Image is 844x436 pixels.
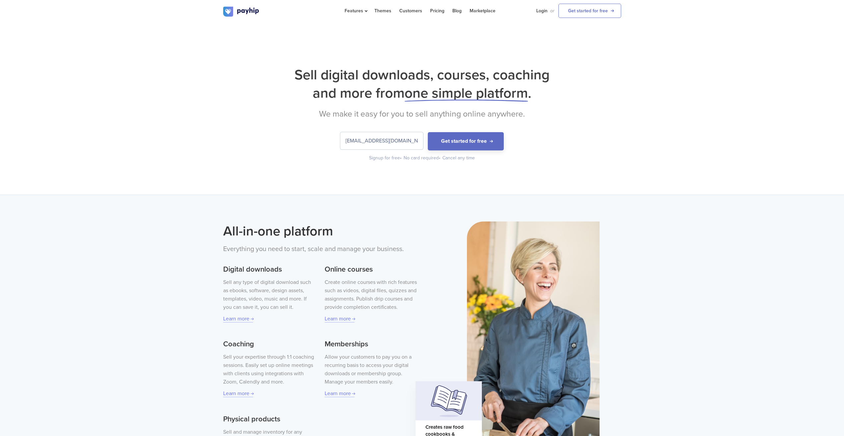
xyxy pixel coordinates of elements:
[405,85,528,102] span: one simple platform
[400,155,402,161] span: •
[345,8,366,14] span: Features
[223,66,621,102] h1: Sell digital downloads, courses, coaching and more from
[528,85,531,102] span: .
[325,315,355,322] a: Learn more
[325,353,417,386] p: Allow your customers to pay you on a recurring basis to access your digital downloads or membersh...
[428,132,504,150] button: Get started for free
[325,390,355,397] a: Learn more
[223,339,315,350] h3: Coaching
[223,221,417,241] h2: All-in-one platform
[223,315,253,322] a: Learn more
[223,264,315,275] h3: Digital downloads
[439,155,440,161] span: •
[223,414,315,425] h3: Physical products
[369,155,402,161] div: Signup for free
[416,381,482,420] img: homepage-hero-card-image.svg
[223,278,315,311] p: Sell any type of digital download such as ebooks, software, design assets, templates, video, musi...
[340,132,423,149] input: Enter your email address
[223,7,260,17] img: logo.svg
[558,4,621,18] a: Get started for free
[223,353,315,386] p: Sell your expertise through 1:1 coaching sessions. Easily set up online meetings with clients usi...
[442,155,475,161] div: Cancel any time
[223,390,253,397] a: Learn more
[325,278,417,311] p: Create online courses with rich features such as videos, digital files, quizzes and assignments. ...
[325,264,417,275] h3: Online courses
[223,109,621,119] h2: We make it easy for you to sell anything online anywhere.
[223,244,417,254] p: Everything you need to start, scale and manage your business.
[325,339,417,350] h3: Memberships
[404,155,441,161] div: No card required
